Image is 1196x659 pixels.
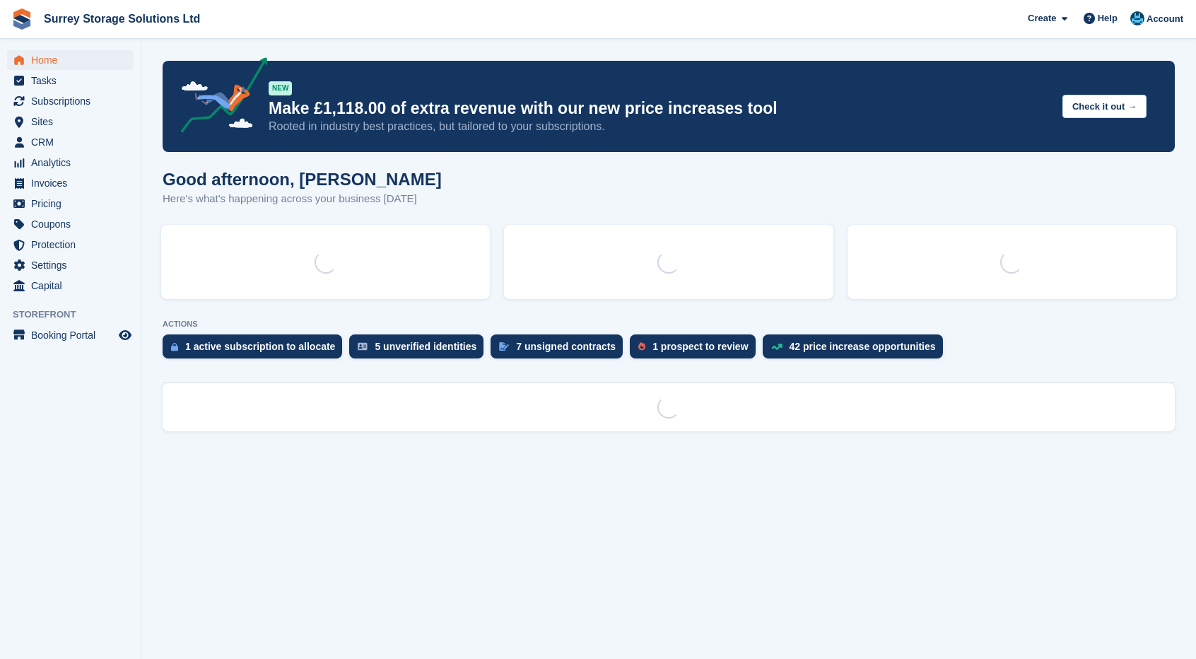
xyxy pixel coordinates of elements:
img: active_subscription_to_allocate_icon-d502201f5373d7db506a760aba3b589e785aa758c864c3986d89f69b8ff3... [171,342,178,351]
a: menu [7,71,134,91]
span: Invoices [31,173,116,193]
a: menu [7,276,134,296]
a: menu [7,91,134,111]
a: 5 unverified identities [349,334,491,366]
a: 7 unsigned contracts [491,334,630,366]
button: Check it out → [1062,95,1147,118]
h1: Good afternoon, [PERSON_NAME] [163,170,442,189]
a: menu [7,194,134,214]
span: Coupons [31,214,116,234]
span: Home [31,50,116,70]
a: 1 prospect to review [630,334,762,366]
a: Preview store [117,327,134,344]
a: Surrey Storage Solutions Ltd [38,7,206,30]
p: ACTIONS [163,320,1175,329]
span: Pricing [31,194,116,214]
div: NEW [269,81,292,95]
a: menu [7,255,134,275]
span: Create [1028,11,1056,25]
a: menu [7,50,134,70]
a: menu [7,153,134,173]
span: Protection [31,235,116,255]
div: 1 active subscription to allocate [185,341,335,352]
img: Sonny Harverson [1130,11,1144,25]
span: Settings [31,255,116,275]
img: price-adjustments-announcement-icon-8257ccfd72463d97f412b2fc003d46551f7dbcb40ab6d574587a9cd5c0d94... [169,57,268,138]
span: Help [1098,11,1118,25]
a: 1 active subscription to allocate [163,334,349,366]
img: price_increase_opportunities-93ffe204e8149a01c8c9dc8f82e8f89637d9d84a8eef4429ea346261dce0b2c0.svg [771,344,782,350]
a: 42 price increase opportunities [763,334,950,366]
span: Capital [31,276,116,296]
div: 7 unsigned contracts [516,341,616,352]
img: stora-icon-8386f47178a22dfd0bd8f6a31ec36ba5ce8667c1dd55bd0f319d3a0aa187defe.svg [11,8,33,30]
span: Storefront [13,308,141,322]
a: menu [7,325,134,345]
img: verify_identity-adf6edd0f0f0b5bbfe63781bf79b02c33cf7c696d77639b501bdc392416b5a36.svg [358,342,368,351]
p: Here's what's happening across your business [DATE] [163,191,442,207]
span: Account [1147,12,1183,26]
div: 1 prospect to review [652,341,748,352]
img: contract_signature_icon-13c848040528278c33f63329250d36e43548de30e8caae1d1a13099fd9432cc5.svg [499,342,509,351]
a: menu [7,112,134,132]
span: Tasks [31,71,116,91]
span: Analytics [31,153,116,173]
a: menu [7,173,134,193]
a: menu [7,132,134,152]
a: menu [7,235,134,255]
span: Sites [31,112,116,132]
img: prospect-51fa495bee0391a8d652442698ab0144808aea92771e9ea1ae160a38d050c398.svg [638,342,645,351]
span: Booking Portal [31,325,116,345]
a: menu [7,214,134,234]
p: Rooted in industry best practices, but tailored to your subscriptions. [269,119,1051,134]
div: 5 unverified identities [375,341,476,352]
p: Make £1,118.00 of extra revenue with our new price increases tool [269,98,1051,119]
span: Subscriptions [31,91,116,111]
div: 42 price increase opportunities [790,341,936,352]
span: CRM [31,132,116,152]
